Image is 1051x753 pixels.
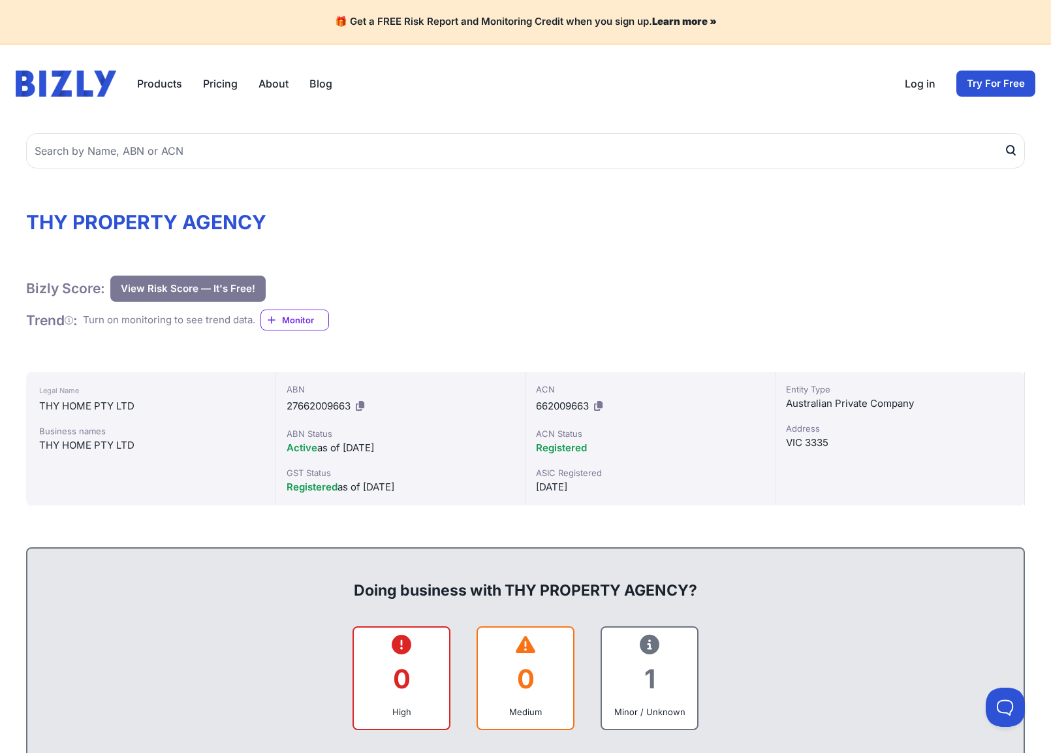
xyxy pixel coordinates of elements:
a: Learn more » [652,15,717,27]
span: 662009663 [536,400,589,412]
div: [DATE] [536,479,764,495]
div: Address [786,422,1014,435]
a: Try For Free [956,71,1035,97]
div: Business names [39,425,262,438]
div: THY HOME PTY LTD [39,438,262,453]
div: Doing business with THY PROPERTY AGENCY? [40,559,1011,601]
input: Search by Name, ABN or ACN [26,133,1025,168]
div: 0 [364,652,439,705]
div: ABN [287,383,515,396]
div: ABN Status [287,427,515,440]
div: as of [DATE] [287,479,515,495]
div: ACN Status [536,427,764,440]
span: Registered [536,441,587,454]
div: as of [DATE] [287,440,515,456]
div: 1 [612,652,687,705]
a: About [259,76,289,91]
a: Monitor [260,310,329,330]
div: ASIC Registered [536,466,764,479]
div: Turn on monitoring to see trend data. [83,313,255,328]
div: Minor / Unknown [612,705,687,718]
span: 27662009663 [287,400,351,412]
div: THY HOME PTY LTD [39,398,262,414]
div: Medium [488,705,563,718]
button: View Risk Score — It's Free! [110,276,266,302]
div: ACN [536,383,764,396]
h1: Bizly Score: [26,280,105,297]
a: Log in [905,76,935,91]
div: VIC 3335 [786,435,1014,451]
iframe: Toggle Customer Support [986,688,1025,727]
h1: THY PROPERTY AGENCY [26,210,1025,234]
h4: 🎁 Get a FREE Risk Report and Monitoring Credit when you sign up. [16,16,1035,28]
div: GST Status [287,466,515,479]
a: Blog [309,76,332,91]
a: Pricing [203,76,238,91]
div: Australian Private Company [786,396,1014,411]
div: Legal Name [39,383,262,398]
div: High [364,705,439,718]
div: 0 [488,652,563,705]
span: Active [287,441,317,454]
span: Registered [287,481,337,493]
div: Entity Type [786,383,1014,396]
span: Monitor [282,313,328,327]
button: Products [137,76,182,91]
h1: Trend : [26,312,78,329]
